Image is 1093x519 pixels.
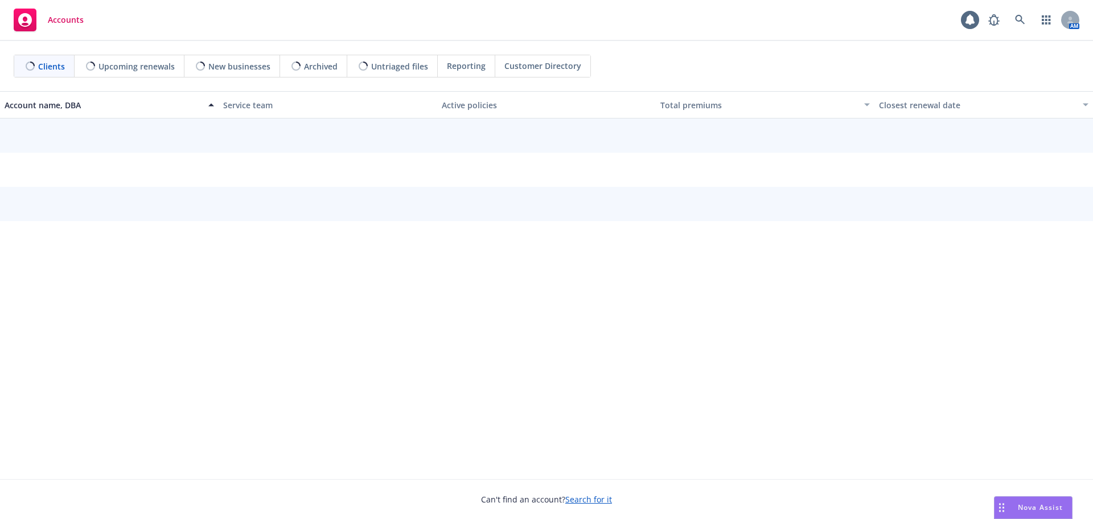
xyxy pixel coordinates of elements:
a: Report a Bug [983,9,1005,31]
button: Total premiums [656,91,874,118]
span: New businesses [208,60,270,72]
a: Accounts [9,4,88,36]
div: Closest renewal date [879,99,1076,111]
button: Closest renewal date [874,91,1093,118]
span: Upcoming renewals [98,60,175,72]
span: Nova Assist [1018,502,1063,512]
div: Total premiums [660,99,857,111]
a: Search for it [565,494,612,505]
button: Service team [219,91,437,118]
div: Drag to move [995,497,1009,518]
div: Active policies [442,99,651,111]
button: Active policies [437,91,656,118]
button: Nova Assist [994,496,1073,519]
span: Clients [38,60,65,72]
span: Can't find an account? [481,493,612,505]
a: Switch app [1035,9,1058,31]
div: Account name, DBA [5,99,202,111]
span: Customer Directory [504,60,581,72]
span: Reporting [447,60,486,72]
span: Untriaged files [371,60,428,72]
span: Archived [304,60,338,72]
div: Service team [223,99,433,111]
span: Accounts [48,15,84,24]
a: Search [1009,9,1032,31]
